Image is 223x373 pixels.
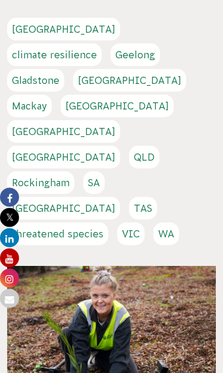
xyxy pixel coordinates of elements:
[7,121,120,143] a: [GEOGRAPHIC_DATA]
[7,146,120,169] a: [GEOGRAPHIC_DATA]
[7,95,52,118] a: Mackay
[83,172,105,195] a: SA
[7,44,102,67] a: climate resilience
[7,198,120,220] a: [GEOGRAPHIC_DATA]
[117,223,145,246] a: VIC
[7,223,108,246] a: threatened species
[7,18,120,41] a: [GEOGRAPHIC_DATA]
[7,70,64,92] a: Gladstone
[153,223,179,246] a: WA
[73,70,186,92] a: [GEOGRAPHIC_DATA]
[7,172,74,195] a: Rockingham
[129,198,157,220] a: TAS
[129,146,159,169] a: QLD
[111,44,160,67] a: Geelong
[61,95,174,118] a: [GEOGRAPHIC_DATA]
